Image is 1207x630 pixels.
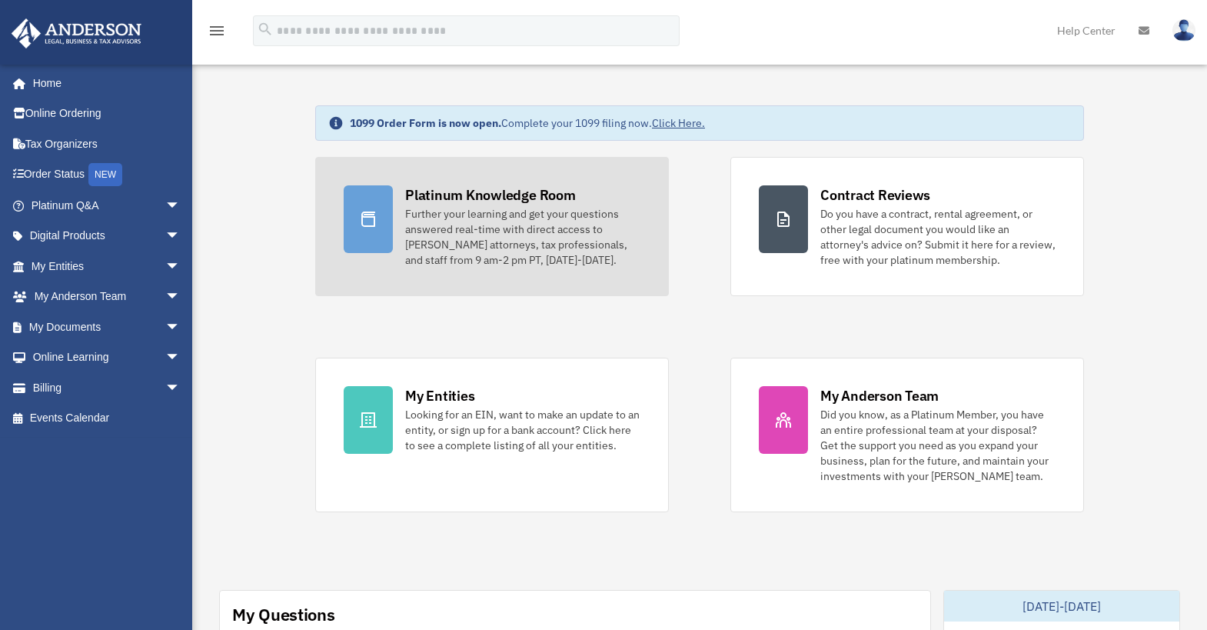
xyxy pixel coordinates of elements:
a: Click Here. [652,116,705,130]
span: arrow_drop_down [165,190,196,222]
div: Platinum Knowledge Room [405,185,576,205]
span: arrow_drop_down [165,282,196,313]
a: My Entitiesarrow_drop_down [11,251,204,282]
a: My Anderson Team Did you know, as a Platinum Member, you have an entire professional team at your... [730,358,1084,512]
strong: 1099 Order Form is now open. [350,116,501,130]
a: My Documentsarrow_drop_down [11,312,204,342]
a: Digital Productsarrow_drop_down [11,221,204,252]
img: Anderson Advisors Platinum Portal [7,18,146,48]
div: My Anderson Team [820,386,939,405]
a: Platinum Knowledge Room Further your learning and get your questions answered real-time with dire... [315,157,669,296]
span: arrow_drop_down [165,221,196,252]
span: arrow_drop_down [165,251,196,282]
a: Order StatusNEW [11,159,204,191]
a: My Entities Looking for an EIN, want to make an update to an entity, or sign up for a bank accoun... [315,358,669,512]
a: Online Learningarrow_drop_down [11,342,204,373]
span: arrow_drop_down [165,312,196,343]
i: menu [208,22,226,40]
a: Contract Reviews Do you have a contract, rental agreement, or other legal document you would like... [730,157,1084,296]
a: My Anderson Teamarrow_drop_down [11,282,204,312]
a: Home [11,68,196,98]
a: Online Ordering [11,98,204,129]
div: Do you have a contract, rental agreement, or other legal document you would like an attorney's ad... [820,206,1056,268]
div: [DATE]-[DATE] [944,591,1180,622]
a: Platinum Q&Aarrow_drop_down [11,190,204,221]
div: Looking for an EIN, want to make an update to an entity, or sign up for a bank account? Click her... [405,407,640,453]
div: Did you know, as a Platinum Member, you have an entire professional team at your disposal? Get th... [820,407,1056,484]
div: Contract Reviews [820,185,930,205]
i: search [257,21,274,38]
div: My Questions [232,603,335,626]
div: Complete your 1099 filing now. [350,115,705,131]
a: Events Calendar [11,403,204,434]
div: NEW [88,163,122,186]
div: Further your learning and get your questions answered real-time with direct access to [PERSON_NAM... [405,206,640,268]
div: My Entities [405,386,474,405]
a: Tax Organizers [11,128,204,159]
a: menu [208,27,226,40]
a: Billingarrow_drop_down [11,372,204,403]
img: User Pic [1172,19,1195,42]
span: arrow_drop_down [165,372,196,404]
span: arrow_drop_down [165,342,196,374]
